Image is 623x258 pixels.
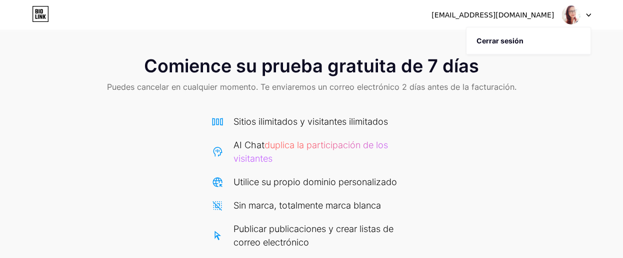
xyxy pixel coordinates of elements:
font: AI Chat [233,140,264,150]
font: duplica la participación de los visitantes [233,140,388,164]
font: [EMAIL_ADDRESS][DOMAIN_NAME] [431,11,554,19]
img: milenemoras [561,5,580,24]
font: Utilice su propio dominio personalizado [233,177,397,187]
font: Puedes cancelar en cualquier momento. Te enviaremos un correo electrónico 2 días antes de la fact... [107,82,516,92]
font: Sitios ilimitados y visitantes ilimitados [233,116,388,127]
font: Publicar publicaciones y crear listas de correo electrónico [233,224,393,248]
font: Comience su prueba gratuita de 7 días [144,55,479,77]
font: Sin marca, totalmente marca blanca [233,200,381,211]
font: Cerrar sesión [476,36,523,45]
